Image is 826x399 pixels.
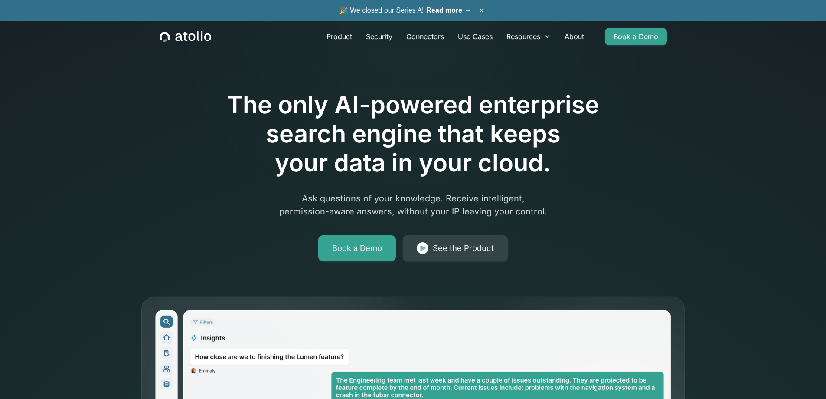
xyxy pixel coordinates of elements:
[399,28,451,45] a: Connectors
[427,7,471,14] a: Read more →
[340,5,471,16] span: 🎉 We closed our Series A!
[359,28,399,45] a: Security
[191,90,635,178] h1: The only AI-powered enterprise search engine that keeps your data in your cloud.
[160,31,211,42] a: home
[318,235,396,261] a: Book a Demo
[477,6,487,15] button: ×
[500,28,558,45] div: Resources
[605,28,667,45] a: Book a Demo
[247,192,580,218] p: Ask questions of your knowledge. Receive intelligent, permission-aware answers, without your IP l...
[558,28,591,45] a: About
[506,31,540,42] div: Resources
[403,235,508,261] a: See the Product
[320,28,359,45] a: Product
[433,242,494,254] div: See the Product
[451,28,500,45] a: Use Cases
